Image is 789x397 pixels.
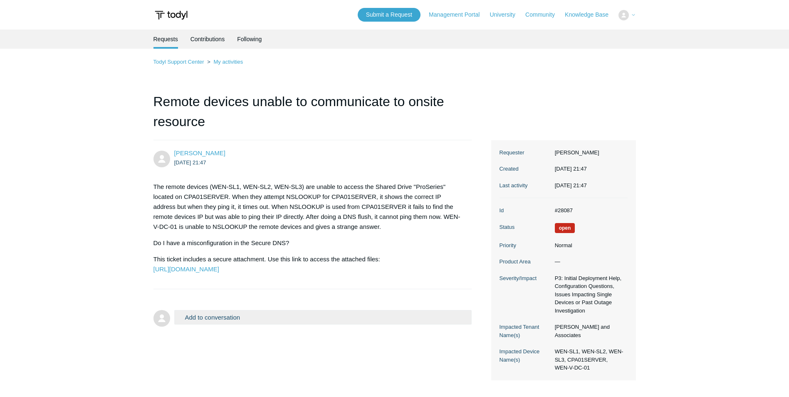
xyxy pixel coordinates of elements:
p: Do I have a misconfiguration in the Secure DNS? [153,238,464,248]
dd: [PERSON_NAME] and Associates [551,323,628,339]
dt: Product Area [500,258,551,266]
dt: Status [500,223,551,231]
a: [URL][DOMAIN_NAME] [153,265,219,273]
span: We are working on a response for you [555,223,575,233]
li: Todyl Support Center [153,59,206,65]
time: 2025-09-11T21:47:50Z [174,159,206,166]
a: Knowledge Base [565,10,617,19]
dd: P3: Initial Deployment Help, Configuration Questions, Issues Impacting Single Devices or Past Out... [551,274,628,315]
dt: Priority [500,241,551,250]
a: Management Portal [429,10,488,19]
a: [PERSON_NAME] [174,149,225,156]
a: Following [237,30,262,49]
time: 2025-09-11T21:47:50+00:00 [555,166,587,172]
dt: Last activity [500,181,551,190]
img: Todyl Support Center Help Center home page [153,7,189,23]
dd: Normal [551,241,628,250]
p: This ticket includes a secure attachment. Use this link to access the attached files: [153,254,464,274]
li: My activities [205,59,243,65]
li: Requests [153,30,178,49]
a: University [490,10,523,19]
h1: Remote devices unable to communicate to onsite resource [153,92,472,140]
a: Contributions [190,30,225,49]
dt: Severity/Impact [500,274,551,283]
dt: Impacted Device Name(s) [500,347,551,364]
span: Nicholas Weber [174,149,225,156]
dd: #28087 [551,206,628,215]
dt: Requester [500,149,551,157]
dt: Impacted Tenant Name(s) [500,323,551,339]
dt: Created [500,165,551,173]
a: Todyl Support Center [153,59,204,65]
time: 2025-09-11T21:47:50+00:00 [555,182,587,189]
button: Add to conversation [174,310,472,325]
dt: Id [500,206,551,215]
a: Community [525,10,563,19]
a: My activities [213,59,243,65]
dd: — [551,258,628,266]
a: Submit a Request [358,8,420,22]
p: The remote devices (WEN-SL1, WEN-SL2, WEN-SL3) are unable to access the Shared Drive "ProSeries" ... [153,182,464,232]
dd: [PERSON_NAME] [551,149,628,157]
dd: WEN-SL1, WEN-SL2, WEN-SL3, CPA01SERVER, WEN-V-DC-01 [551,347,628,372]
